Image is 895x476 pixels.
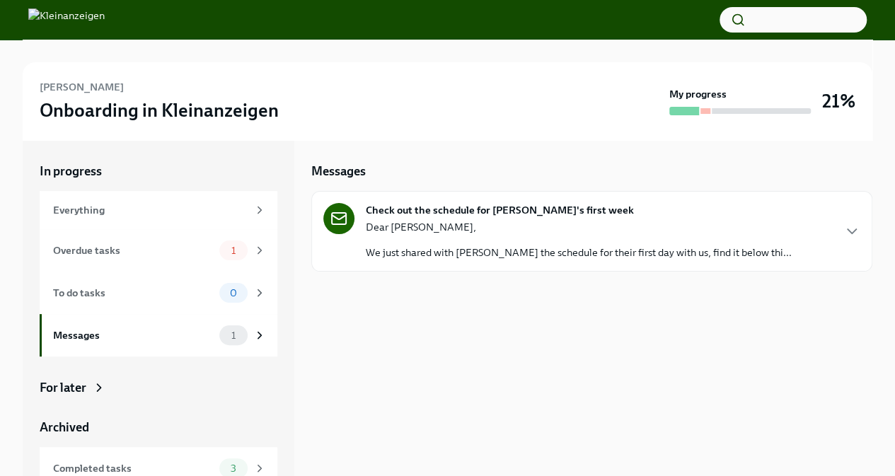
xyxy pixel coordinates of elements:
a: In progress [40,163,277,180]
span: 3 [222,463,245,474]
a: Archived [40,419,277,436]
h3: Onboarding in Kleinanzeigen [40,98,279,123]
a: For later [40,379,277,396]
h5: Messages [311,163,366,180]
a: Messages1 [40,314,277,356]
p: Dear [PERSON_NAME], [366,220,792,234]
span: 1 [223,330,244,341]
div: For later [40,379,86,396]
strong: Check out the schedule for [PERSON_NAME]'s first week [366,203,634,217]
span: 0 [221,288,246,298]
span: 1 [223,245,244,256]
div: Everything [53,202,248,218]
a: To do tasks0 [40,272,277,314]
div: Completed tasks [53,460,214,476]
p: We just shared with [PERSON_NAME] the schedule for their first day with us, find it below thi... [366,245,792,260]
h6: [PERSON_NAME] [40,79,124,95]
a: Overdue tasks1 [40,229,277,272]
div: Messages [53,327,214,343]
strong: My progress [669,87,727,101]
div: To do tasks [53,285,214,301]
h3: 21% [822,88,855,114]
img: Kleinanzeigen [28,8,105,31]
a: Everything [40,191,277,229]
div: Overdue tasks [53,243,214,258]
